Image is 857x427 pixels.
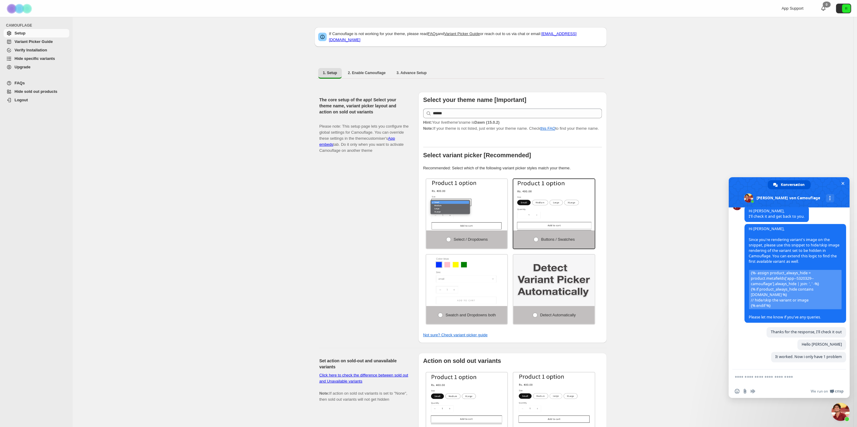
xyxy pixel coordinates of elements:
[541,237,575,242] span: Buttons / Swatches
[735,389,740,394] span: Einen Emoji einfügen
[15,81,25,85] span: FAQs
[319,391,329,396] b: Note:
[4,87,69,96] a: Hide sold out products
[735,375,830,380] textarea: Verfassen Sie Ihre Nachricht…
[15,31,25,35] span: Setup
[319,97,409,115] h2: The core setup of the app! Select your theme name, variant picker layout and action on sold out v...
[513,373,595,424] img: Strike-through
[15,65,31,69] span: Upgrade
[348,70,386,75] span: 2. Enable Camouflage
[15,56,55,61] span: Hide specific variants
[840,180,846,187] span: Chat schließen
[423,357,501,364] b: Action on sold out variants
[540,313,576,317] span: Detect Automatically
[4,63,69,71] a: Upgrade
[513,179,595,230] img: Buttons / Swatches
[826,194,834,202] div: Mehr Kanäle
[454,237,488,242] span: Select / Dropdowns
[426,179,508,230] img: Select / Dropdowns
[749,209,805,219] span: Hi [PERSON_NAME], I'll check it and get back to you.
[743,389,747,394] span: Datei senden
[15,39,53,44] span: Variant Picker Guide
[5,0,35,17] img: Camouflage
[4,96,69,104] a: Logout
[781,180,805,189] span: Konversation
[446,313,496,317] span: Swatch and Dropdowns both
[329,31,603,43] p: If Camouflage is not working for your theme, please read and or reach out to us via chat or email:
[423,333,488,337] a: Not sure? Check variant picker guide
[540,126,555,131] a: this FAQ
[423,126,433,131] strong: Note:
[771,330,842,335] span: Thanks for the response, I'll check it out
[836,4,851,13] button: Avatar with initials R
[423,119,602,132] p: If your theme is not listed, just enter your theme name. Check to find your theme name.
[423,120,500,125] span: Your live theme's name is
[802,342,842,347] span: Hello [PERSON_NAME]
[513,255,595,306] img: Detect Automatically
[423,165,602,171] p: Recommended: Select which of the following variant picker styles match your theme.
[823,2,831,8] div: 0
[782,6,803,11] span: App Support
[319,373,408,383] a: Click here to check the difference between sold out and Unavailable variants
[423,120,432,125] strong: Hint:
[397,70,427,75] span: 3. Advance Setup
[426,255,508,306] img: Swatch and Dropdowns both
[835,389,844,394] span: Crisp
[845,7,848,10] text: R
[444,31,480,36] a: Variant Picker Guide
[4,54,69,63] a: Hide specific variants
[811,389,828,394] span: We run on
[832,403,850,421] div: Chat schließen
[775,354,842,360] span: It worked. Now i only have 1 problem
[319,373,408,402] span: If action on sold out variants is set to "None", then sold out variants will not get hidden
[768,180,811,189] div: Konversation
[426,373,508,424] img: Hide
[423,96,526,103] b: Select your theme name [Important]
[6,23,70,28] span: CAMOUFLAGE
[4,29,69,37] a: Setup
[4,37,69,46] a: Variant Picker Guide
[842,4,851,13] span: Avatar with initials R
[4,79,69,87] a: FAQs
[423,152,531,158] b: Select variant picker [Recommended]
[820,5,826,11] a: 0
[319,117,409,154] p: Please note: This setup page lets you configure the global settings for Camouflage. You can overr...
[15,89,57,94] span: Hide sold out products
[15,48,47,52] span: Verify Installation
[474,120,499,125] strong: Dawn (15.0.2)
[811,389,844,394] a: We run onCrisp
[4,46,69,54] a: Verify Installation
[749,227,842,320] span: Hi [PERSON_NAME], Since you're rendering variant's image on the snippet, please use this snippet ...
[323,70,337,75] span: 1. Setup
[319,358,409,370] h2: Set action on sold-out and unavailable variants
[751,389,755,394] span: Audionachricht aufzeichnen
[428,31,438,36] a: FAQs
[15,98,28,102] span: Logout
[749,270,842,309] span: {%- assign product_always_hide = product.metafields['app--5320329--camouflage'].always_hide | joi...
